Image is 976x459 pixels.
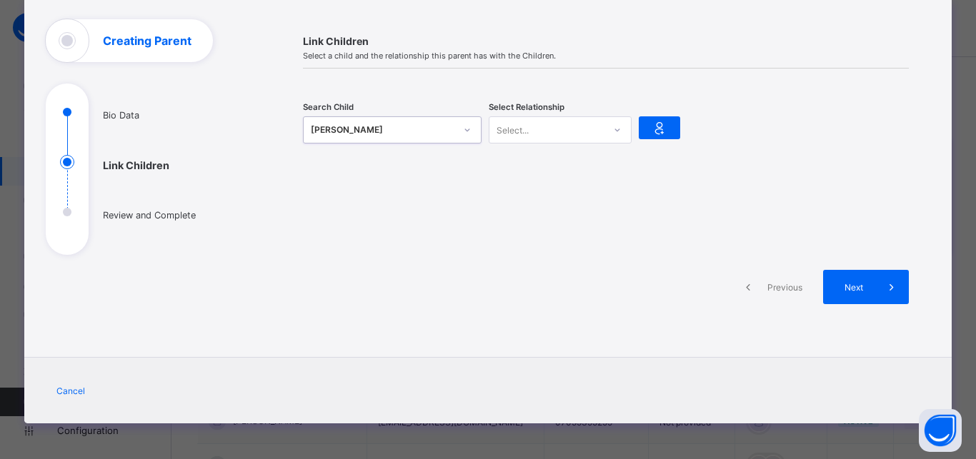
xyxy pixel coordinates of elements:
[919,409,962,452] button: Open asap
[497,116,529,143] div: Select...
[489,102,564,112] span: Select Relationship
[103,35,191,46] h1: Creating Parent
[834,282,875,293] span: Next
[303,35,909,47] span: Link Children
[765,282,805,293] span: Previous
[311,123,455,137] div: [PERSON_NAME]
[56,385,85,396] span: Cancel
[303,102,354,112] span: Search Child
[303,51,909,61] span: Select a child and the relationship this parent has with the Children.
